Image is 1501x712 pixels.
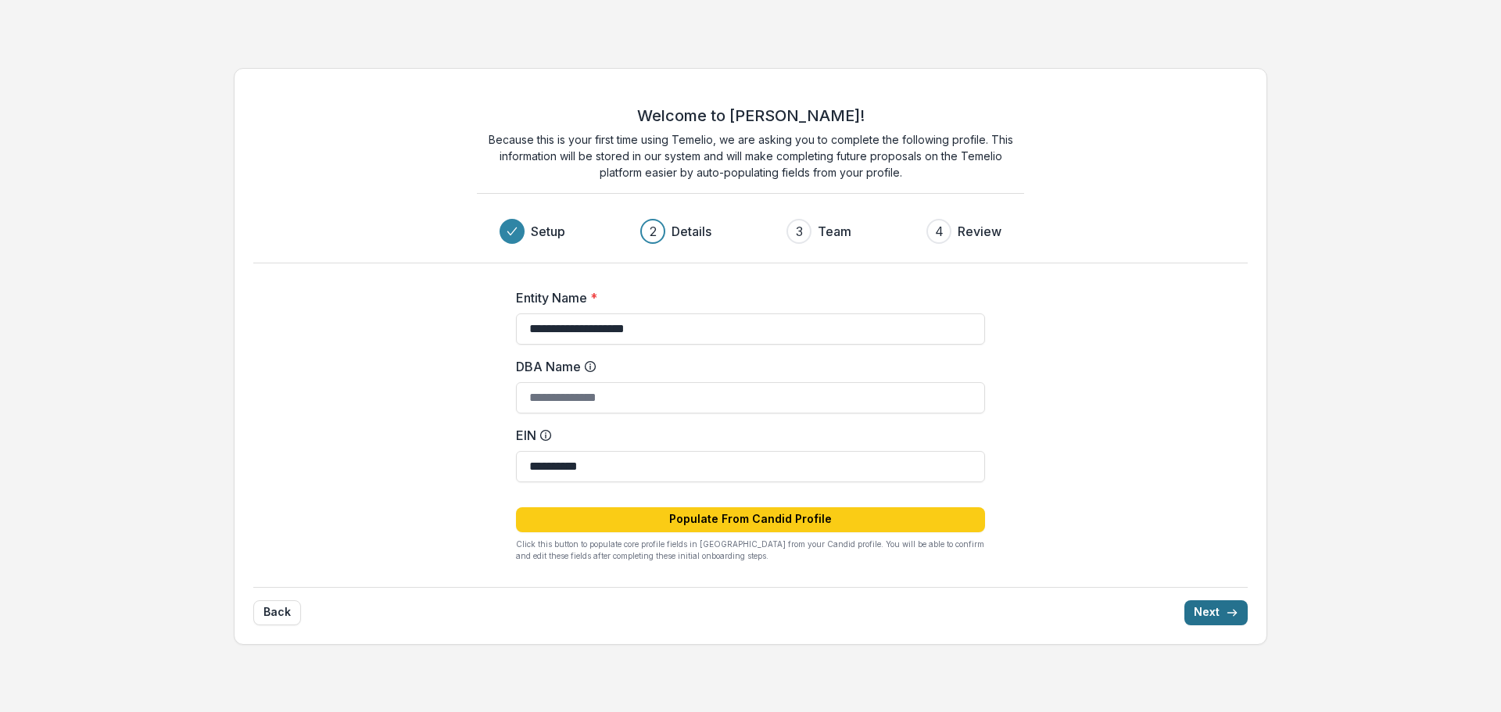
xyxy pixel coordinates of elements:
[253,600,301,625] button: Back
[531,222,565,241] h3: Setup
[818,222,851,241] h3: Team
[500,219,1001,244] div: Progress
[516,507,985,532] button: Populate From Candid Profile
[516,538,985,562] p: Click this button to populate core profile fields in [GEOGRAPHIC_DATA] from your Candid profile. ...
[958,222,1001,241] h3: Review
[1184,600,1248,625] button: Next
[650,222,657,241] div: 2
[516,288,976,307] label: Entity Name
[672,222,711,241] h3: Details
[637,106,865,125] h2: Welcome to [PERSON_NAME]!
[796,222,803,241] div: 3
[516,426,976,445] label: EIN
[935,222,944,241] div: 4
[516,357,976,376] label: DBA Name
[477,131,1024,181] p: Because this is your first time using Temelio, we are asking you to complete the following profil...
